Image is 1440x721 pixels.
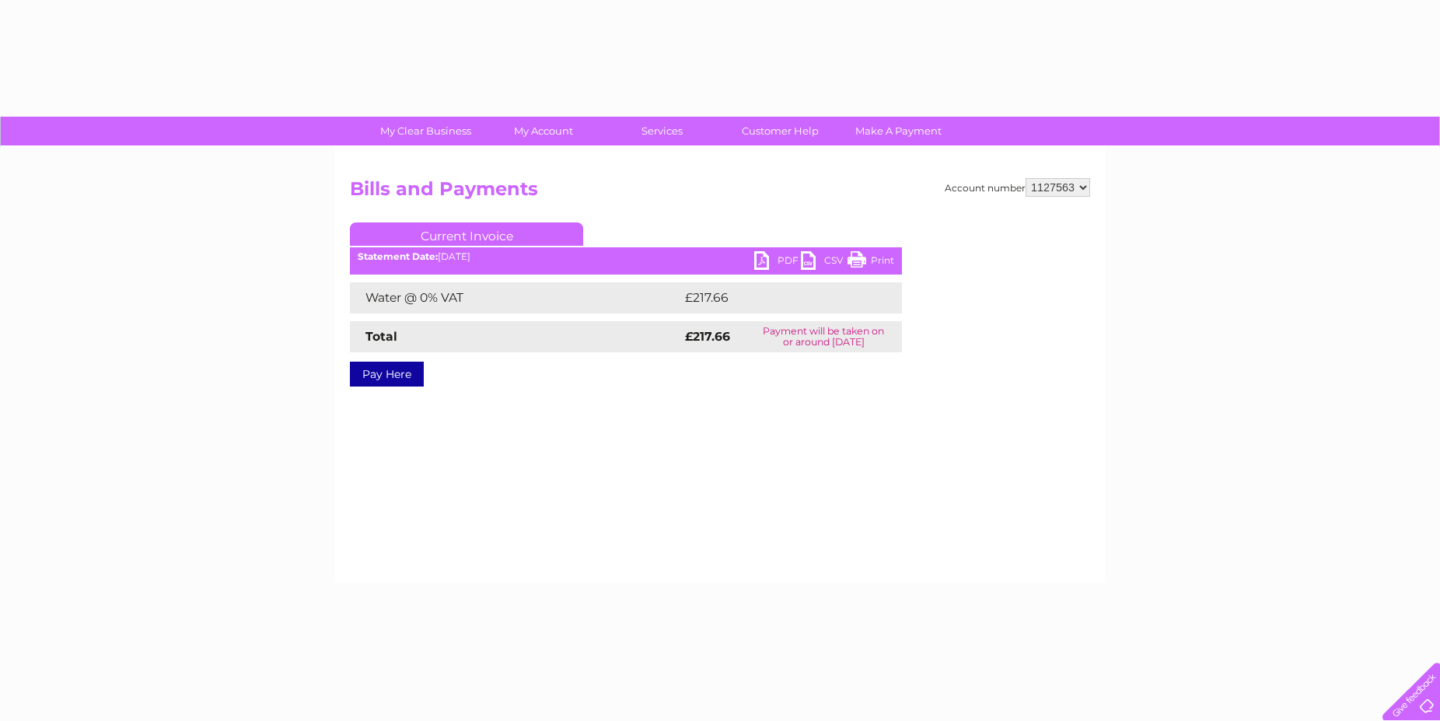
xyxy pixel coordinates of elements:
a: Print [848,251,894,274]
div: Account number [945,178,1090,197]
a: My Clear Business [362,117,490,145]
td: Water @ 0% VAT [350,282,681,313]
strong: Total [365,329,397,344]
strong: £217.66 [685,329,730,344]
a: Make A Payment [834,117,963,145]
a: Current Invoice [350,222,583,246]
b: Statement Date: [358,250,438,262]
a: Customer Help [716,117,844,145]
a: My Account [480,117,608,145]
td: £217.66 [681,282,873,313]
div: [DATE] [350,251,902,262]
td: Payment will be taken on or around [DATE] [746,321,902,352]
a: Pay Here [350,362,424,387]
a: CSV [801,251,848,274]
h2: Bills and Payments [350,178,1090,208]
a: PDF [754,251,801,274]
a: Services [598,117,726,145]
